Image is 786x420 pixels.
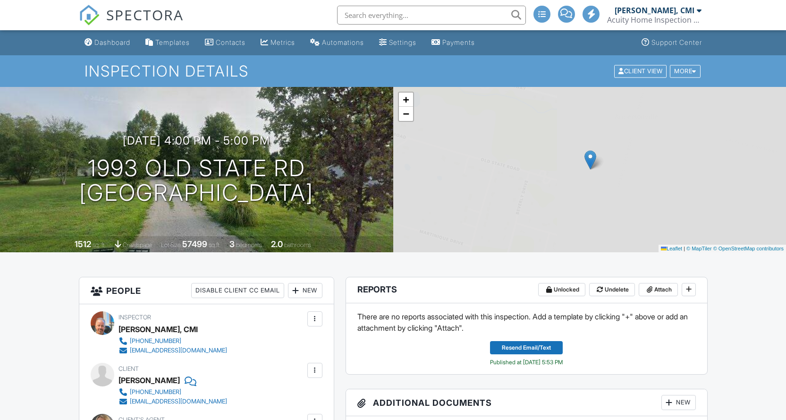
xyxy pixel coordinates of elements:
[284,241,311,249] span: bathrooms
[79,13,184,33] a: SPECTORA
[661,395,696,410] div: New
[182,239,207,249] div: 57499
[123,241,152,249] span: crawlspace
[403,94,409,105] span: +
[118,322,198,336] div: [PERSON_NAME], CMI
[389,38,416,46] div: Settings
[130,337,181,345] div: [PHONE_NUMBER]
[216,38,245,46] div: Contacts
[684,246,685,251] span: |
[337,6,526,25] input: Search everything...
[75,239,91,249] div: 1512
[615,6,694,15] div: [PERSON_NAME], CMI
[118,373,180,387] div: [PERSON_NAME]
[155,38,190,46] div: Templates
[81,34,134,51] a: Dashboard
[130,347,227,354] div: [EMAIL_ADDRESS][DOMAIN_NAME]
[209,241,220,249] span: sq.ft.
[713,246,784,251] a: © OpenStreetMap contributors
[271,239,283,249] div: 2.0
[686,246,712,251] a: © MapTiler
[270,38,295,46] div: Metrics
[130,388,181,396] div: [PHONE_NUMBER]
[288,283,322,298] div: New
[607,15,701,25] div: Acuity Home Inspection Services
[93,241,106,249] span: sq. ft.
[94,38,130,46] div: Dashboard
[191,283,284,298] div: Disable Client CC Email
[306,34,368,51] a: Automations (Advanced)
[257,34,299,51] a: Metrics
[403,108,409,120] span: −
[85,63,701,79] h1: Inspection Details
[142,34,194,51] a: Templates
[346,389,707,416] h3: Additional Documents
[399,93,413,107] a: Zoom in
[79,156,313,206] h1: 1993 Old State Rd [GEOGRAPHIC_DATA]
[118,336,227,346] a: [PHONE_NUMBER]
[161,241,181,249] span: Lot Size
[322,38,364,46] div: Automations
[79,277,334,304] h3: People
[651,38,702,46] div: Support Center
[584,150,596,170] img: Marker
[229,239,235,249] div: 3
[661,246,682,251] a: Leaflet
[428,34,479,51] a: Payments
[613,67,669,74] a: Client View
[123,134,270,147] h3: [DATE] 4:00 pm - 5:00 pm
[614,65,667,77] div: Client View
[106,5,184,25] span: SPECTORA
[79,5,100,26] img: The Best Home Inspection Software - Spectora
[670,65,701,77] div: More
[118,346,227,355] a: [EMAIL_ADDRESS][DOMAIN_NAME]
[118,314,151,321] span: Inspector
[130,398,227,405] div: [EMAIL_ADDRESS][DOMAIN_NAME]
[399,107,413,121] a: Zoom out
[118,397,227,406] a: [EMAIL_ADDRESS][DOMAIN_NAME]
[236,241,262,249] span: bedrooms
[442,38,475,46] div: Payments
[375,34,420,51] a: Settings
[118,387,227,397] a: [PHONE_NUMBER]
[638,34,706,51] a: Support Center
[118,365,139,372] span: Client
[201,34,249,51] a: Contacts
